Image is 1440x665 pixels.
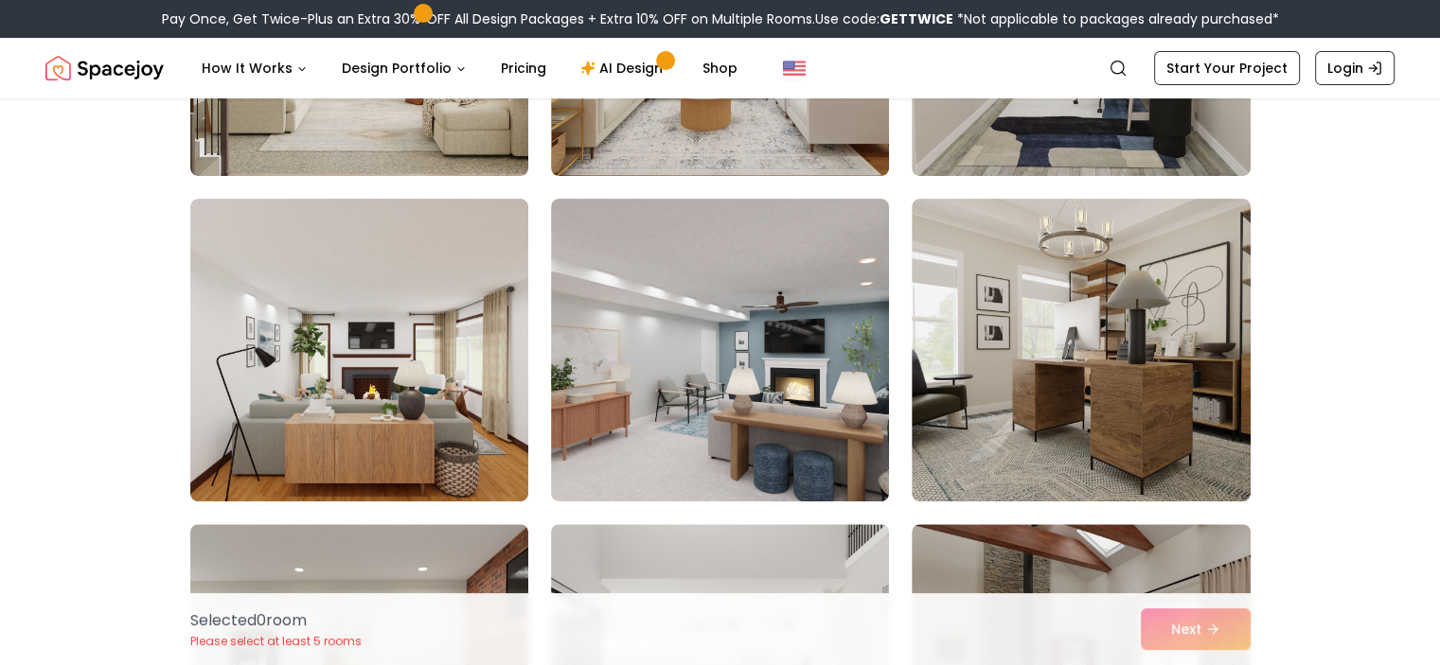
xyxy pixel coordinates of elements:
a: AI Design [565,49,684,87]
a: Spacejoy [45,49,164,87]
img: Room room-73 [190,199,528,501]
nav: Main [187,49,753,87]
a: Shop [687,49,753,87]
p: Selected 0 room [190,609,362,632]
nav: Global [45,38,1395,98]
img: Spacejoy Logo [45,49,164,87]
img: Room room-75 [912,199,1250,501]
p: Please select at least 5 rooms [190,634,362,649]
button: How It Works [187,49,323,87]
span: Use code: [815,9,953,28]
a: Login [1315,51,1395,85]
img: Room room-74 [551,199,889,501]
div: Pay Once, Get Twice-Plus an Extra 30% OFF All Design Packages + Extra 10% OFF on Multiple Rooms. [162,9,1279,28]
a: Pricing [486,49,561,87]
b: GETTWICE [880,9,953,28]
span: *Not applicable to packages already purchased* [953,9,1279,28]
a: Start Your Project [1154,51,1300,85]
button: Design Portfolio [327,49,482,87]
img: United States [783,57,806,79]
